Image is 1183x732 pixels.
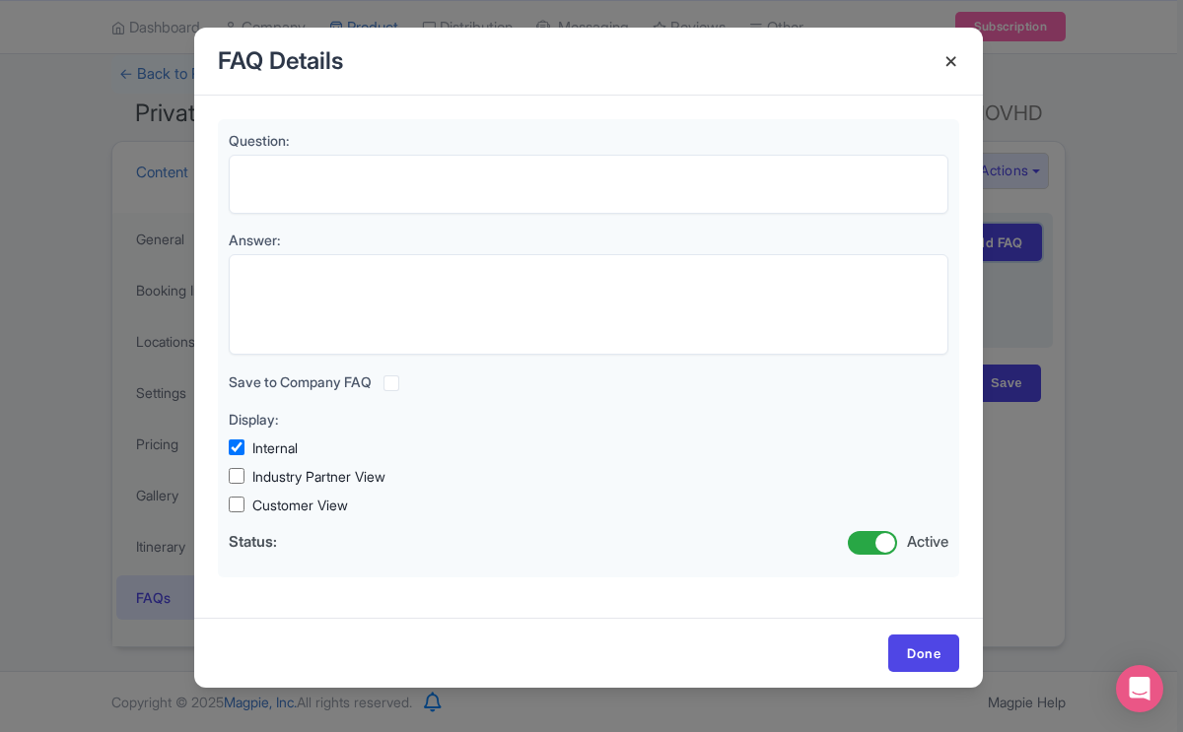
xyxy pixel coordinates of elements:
a: Done [888,634,959,672]
div: Open Intercom Messenger [1116,665,1163,712]
label: Customer View [252,495,348,515]
label: Industry Partner View [252,466,385,487]
label: Display: [229,409,948,430]
span: Active [907,531,948,554]
b: Status: [229,531,277,554]
h4: FAQ Details [218,43,343,79]
label: Save to Company FAQ [229,371,372,392]
label: Internal [252,437,298,458]
label: Question: [229,130,948,151]
label: Answer: [229,230,948,250]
